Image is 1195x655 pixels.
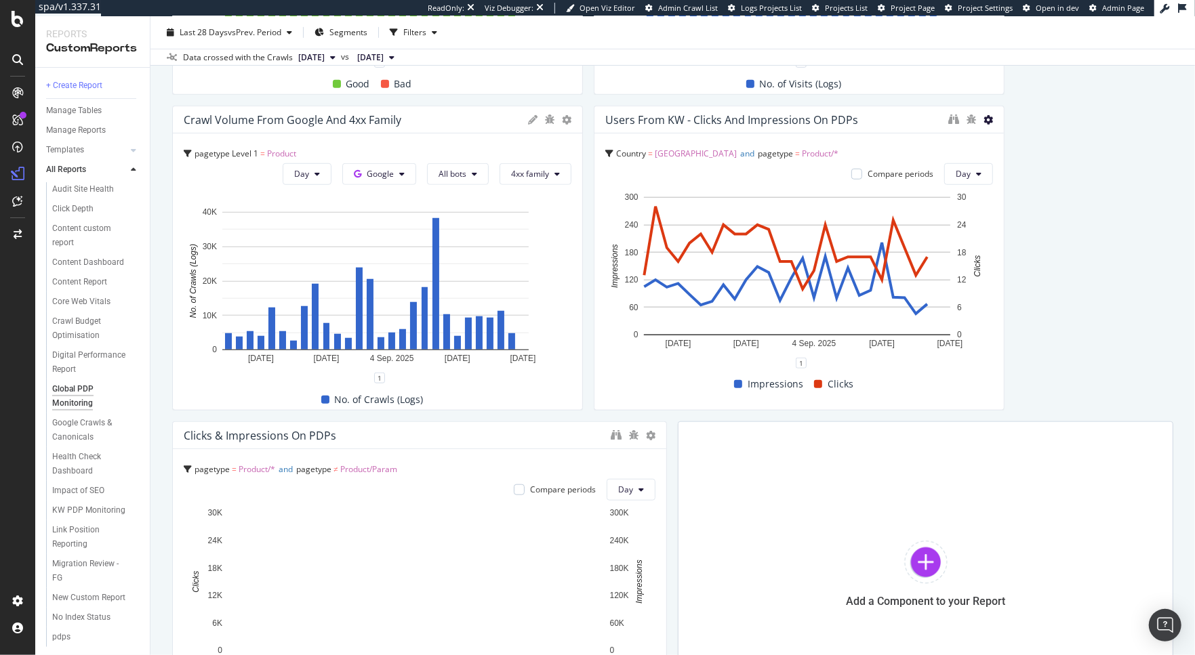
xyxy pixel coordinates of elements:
[973,255,982,277] text: Clicks
[625,193,639,203] text: 300
[239,463,275,475] span: Product/*
[52,202,94,216] div: Click Depth
[957,248,967,257] text: 18
[728,3,802,14] a: Logs Projects List
[52,523,140,551] a: Link Position Reporting
[184,205,567,378] svg: A chart.
[333,463,338,475] span: ≠
[445,354,470,364] text: [DATE]
[511,168,549,179] span: 4xx family
[733,339,759,349] text: [DATE]
[342,163,416,185] button: Google
[283,163,331,185] button: Day
[530,484,596,495] div: Compare periods
[52,450,140,478] a: Health Check Dashboard
[208,591,222,601] text: 12K
[1149,609,1181,641] div: Open Intercom Messenger
[795,148,800,159] span: =
[52,221,128,250] div: Content custom report
[439,168,466,179] span: All bots
[52,591,140,605] a: New Custom Report
[52,610,140,625] a: No Index Status
[628,430,639,440] div: bug
[52,295,110,309] div: Core Web Vitals
[1102,3,1144,13] span: Admin Page
[52,348,129,377] div: Digital Performance Report
[203,311,217,320] text: 10K
[945,3,1013,14] a: Project Settings
[957,220,967,230] text: 24
[208,509,222,518] text: 30K
[293,49,341,66] button: [DATE]
[635,560,645,604] text: Impressions
[610,591,629,601] text: 120K
[760,76,842,92] span: No. of Visits (Logs)
[544,114,555,124] div: bug
[46,143,84,157] div: Templates
[645,3,718,14] a: Admin Crawl List
[52,275,107,289] div: Content Report
[52,182,114,196] div: Audit Site Health
[828,376,853,392] span: Clicks
[802,148,838,159] span: Product/*
[228,26,281,38] span: vs Prev. Period
[812,3,868,14] a: Projects List
[625,276,639,285] text: 120
[52,503,140,517] a: KW PDP Monitoring
[172,106,583,410] div: Crawl Volume from Google and 4xx familypagetype Level 1 = ProductDayGoogleAll bots4xx familyA cha...
[46,143,127,157] a: Templates
[46,79,140,93] a: + Create Report
[46,123,140,138] a: Manage Reports
[52,416,130,444] div: Google Crawls & Canonicals
[1089,3,1144,14] a: Admin Page
[610,509,629,518] text: 300K
[428,3,464,14] div: ReadOnly:
[357,51,384,64] span: 2025 Aug. 18th
[161,22,298,43] button: Last 28 DaysvsPrev. Period
[46,123,106,138] div: Manage Reports
[46,104,140,118] a: Manage Tables
[625,248,639,257] text: 180
[52,255,140,270] a: Content Dashboard
[52,348,140,377] a: Digital Performance Report
[346,76,370,92] span: Good
[191,571,201,593] text: Clicks
[878,3,935,14] a: Project Page
[394,76,412,92] span: Bad
[184,429,336,442] div: Clicks & Impressions on PDPs
[46,163,127,177] a: All Reports
[629,303,639,312] text: 60
[52,202,140,216] a: Click Depth
[248,354,274,364] text: [DATE]
[611,429,622,440] div: binoculars
[279,463,293,475] span: and
[52,382,128,410] div: Global PDP Monitoring
[792,339,836,349] text: 4 Sep. 2025
[937,339,963,349] text: [DATE]
[294,168,309,179] span: Day
[352,49,400,66] button: [DATE]
[966,114,977,124] div: bug
[370,354,414,364] text: 4 Sep. 2025
[748,376,803,392] span: Impressions
[203,276,217,286] text: 20K
[948,114,959,125] div: binoculars
[796,358,807,368] div: 1
[958,3,1013,13] span: Project Settings
[957,193,967,203] text: 30
[825,3,868,13] span: Projects List
[1023,3,1079,14] a: Open in dev
[957,276,967,285] text: 12
[212,618,222,628] text: 6K
[341,51,352,63] span: vs
[52,416,140,444] a: Google Crawls & Canonicals
[232,463,237,475] span: =
[957,331,962,340] text: 0
[658,3,718,13] span: Admin Crawl List
[566,3,635,14] a: Open Viz Editor
[868,168,933,179] div: Compare periods
[610,564,629,573] text: 180K
[340,463,397,475] span: Product/Param
[427,163,489,185] button: All bots
[634,331,639,340] text: 0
